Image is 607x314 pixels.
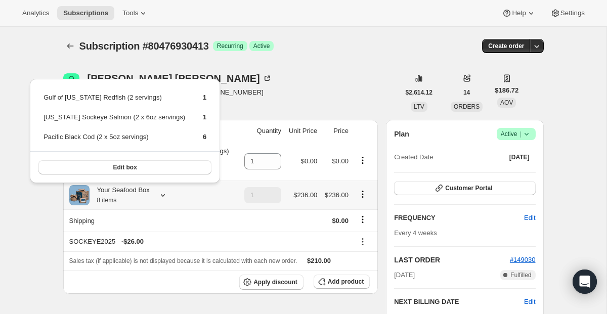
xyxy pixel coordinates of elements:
span: Add product [328,278,364,286]
button: Edit [518,210,541,226]
button: Add product [314,275,370,289]
div: Your Seafood Box [90,185,150,205]
span: Create order [488,42,524,50]
span: Subscriptions [63,9,108,17]
th: Price [320,120,352,142]
button: Analytics [16,6,55,20]
button: [DATE] [503,150,536,164]
span: Sales tax (if applicable) is not displayed because it is calculated with each new order. [69,257,297,264]
h2: NEXT BILLING DATE [394,297,524,307]
th: Quantity [239,120,284,142]
span: ORDERS [454,103,480,110]
span: Customer Portal [445,184,492,192]
button: Edit [524,297,535,307]
button: Subscriptions [63,39,77,53]
button: Customer Portal [394,181,535,195]
span: $186.72 [495,85,518,96]
button: 14 [457,85,476,100]
span: 6 [203,133,206,141]
span: $0.00 [332,217,349,225]
span: LTV [414,103,424,110]
span: $210.00 [307,257,331,264]
button: Settings [544,6,591,20]
span: 14 [463,88,470,97]
span: 1 [203,94,206,101]
span: [DATE] [394,270,415,280]
button: Edit box [38,160,211,174]
span: - $26.00 [121,237,144,247]
span: $2,614.12 [406,88,432,97]
span: Apply discount [253,278,297,286]
span: $236.00 [325,191,349,199]
span: Help [512,9,526,17]
button: Subscriptions [57,6,114,20]
th: Unit Price [284,120,320,142]
span: 1 [203,113,206,121]
h2: FREQUENCY [394,213,524,223]
button: Apply discount [239,275,303,290]
td: Gulf of [US_STATE] Redfish (2 servings) [43,92,186,111]
span: Active [253,42,270,50]
button: $2,614.12 [400,85,439,100]
h2: Plan [394,129,409,139]
small: 8 items [97,197,117,204]
button: Create order [482,39,530,53]
span: Active [501,129,532,139]
span: Created Date [394,152,433,162]
span: Every 4 weeks [394,229,437,237]
span: Analytics [22,9,49,17]
span: Settings [560,9,585,17]
button: Product actions [355,189,371,200]
th: Shipping [63,209,240,232]
span: Recurring [217,42,243,50]
button: Shipping actions [355,214,371,225]
span: Edit box [113,163,137,171]
span: Subscription #80476930413 [79,40,209,52]
span: Fulfilled [510,271,531,279]
span: $0.00 [301,157,318,165]
button: Help [496,6,542,20]
button: Tools [116,6,154,20]
button: #149030 [510,255,536,265]
span: AOV [500,99,513,106]
td: Pacific Black Cod (2 x 5oz servings) [43,131,186,150]
h2: LAST ORDER [394,255,510,265]
span: | [519,130,521,138]
span: Tools [122,9,138,17]
span: $0.00 [332,157,349,165]
div: SOCKEYE2025 [69,237,349,247]
td: [US_STATE] Sockeye Salmon (2 x 6oz servings) [43,112,186,130]
span: [DATE] [509,153,530,161]
a: #149030 [510,256,536,263]
button: Product actions [355,155,371,166]
span: $236.00 [293,191,317,199]
div: Open Intercom Messenger [573,270,597,294]
span: Edit [524,213,535,223]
